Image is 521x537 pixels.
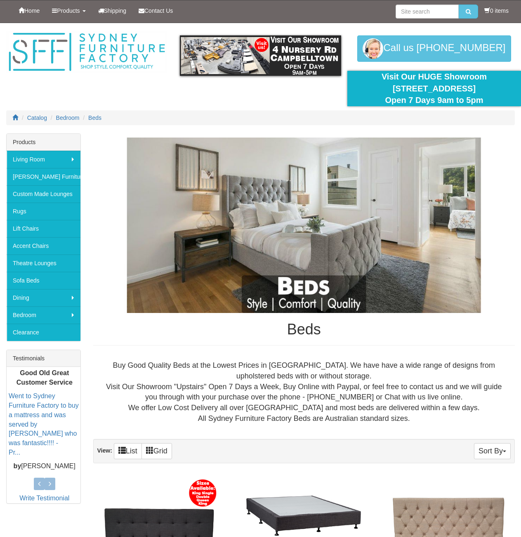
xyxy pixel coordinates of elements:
a: Custom Made Lounges [7,185,80,203]
span: Products [57,7,80,14]
div: Visit Our HUGE Showroom [STREET_ADDRESS] Open 7 Days 9am to 5pm [354,71,515,106]
a: List [114,443,142,459]
a: Rugs [7,203,80,220]
a: Grid [141,443,172,459]
a: Home [12,0,46,21]
a: Contact Us [132,0,179,21]
a: Catalog [27,114,47,121]
a: Bedroom [56,114,80,121]
li: 0 items [484,7,509,15]
a: Bedroom [7,306,80,324]
b: Good Old Great Customer Service [17,369,73,386]
a: Clearance [7,324,80,341]
a: Living Room [7,151,80,168]
span: Shipping [104,7,127,14]
h1: Beds [93,321,515,338]
img: Beds [93,138,515,313]
a: Sofa Beds [7,272,80,289]
strong: View: [97,447,112,454]
a: Write Testimonial [19,495,69,502]
a: Accent Chairs [7,237,80,254]
a: [PERSON_NAME] Furniture [7,168,80,185]
img: Sydney Furniture Factory [6,31,167,73]
a: Beds [88,114,101,121]
span: Home [24,7,40,14]
span: Contact Us [144,7,173,14]
a: Products [46,0,92,21]
input: Site search [396,5,459,19]
div: Products [7,134,80,151]
img: showroom.gif [180,35,341,76]
button: Sort By [474,443,511,459]
a: Dining [7,289,80,306]
div: Testimonials [7,350,80,367]
a: Lift Chairs [7,220,80,237]
a: Went to Sydney Furniture Factory to buy a mattress and was served by [PERSON_NAME] who was fantas... [9,392,79,456]
div: Buy Good Quality Beds at the Lowest Prices in [GEOGRAPHIC_DATA]. We have have a wide range of des... [100,360,509,424]
a: Theatre Lounges [7,254,80,272]
p: [PERSON_NAME] [9,462,80,471]
b: by [14,462,21,469]
a: Shipping [92,0,133,21]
